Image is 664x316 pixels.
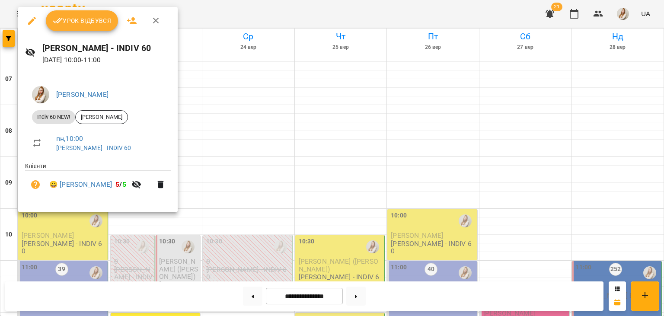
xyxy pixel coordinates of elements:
span: 5 [115,180,119,188]
span: [PERSON_NAME] [76,113,128,121]
span: Indiv 60 NEW! [32,113,75,121]
a: пн , 10:00 [56,134,83,143]
a: [PERSON_NAME] [56,90,109,99]
span: Урок відбувся [53,16,112,26]
img: db46d55e6fdf8c79d257263fe8ff9f52.jpeg [32,86,49,103]
button: Урок відбувся [46,10,118,31]
ul: Клієнти [25,162,171,202]
p: [DATE] 10:00 - 11:00 [42,55,171,65]
a: 😀 [PERSON_NAME] [49,179,112,190]
h6: [PERSON_NAME] - INDIV 60 [42,41,171,55]
button: Візит ще не сплачено. Додати оплату? [25,174,46,195]
div: [PERSON_NAME] [75,110,128,124]
a: [PERSON_NAME] - INDIV 60 [56,144,131,151]
b: / [115,180,126,188]
span: 5 [122,180,126,188]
